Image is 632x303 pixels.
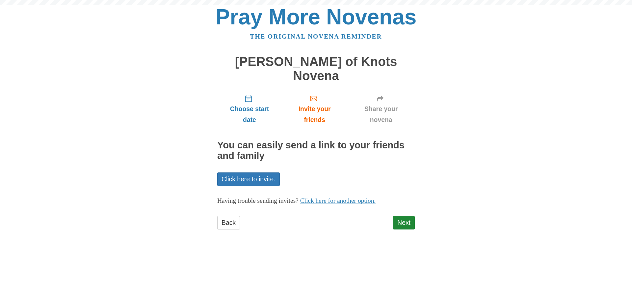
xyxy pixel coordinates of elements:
span: Having trouble sending invites? [217,197,299,204]
a: The original novena reminder [250,33,382,40]
h1: [PERSON_NAME] of Knots Novena [217,55,415,83]
h2: You can easily send a link to your friends and family [217,140,415,161]
a: Choose start date [217,89,282,129]
a: Back [217,216,240,229]
a: Click here for another option. [300,197,376,204]
span: Choose start date [224,104,275,125]
a: Invite your friends [282,89,347,129]
a: Pray More Novenas [216,5,417,29]
a: Next [393,216,415,229]
span: Share your novena [354,104,408,125]
span: Invite your friends [288,104,341,125]
a: Share your novena [347,89,415,129]
a: Click here to invite. [217,172,280,186]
